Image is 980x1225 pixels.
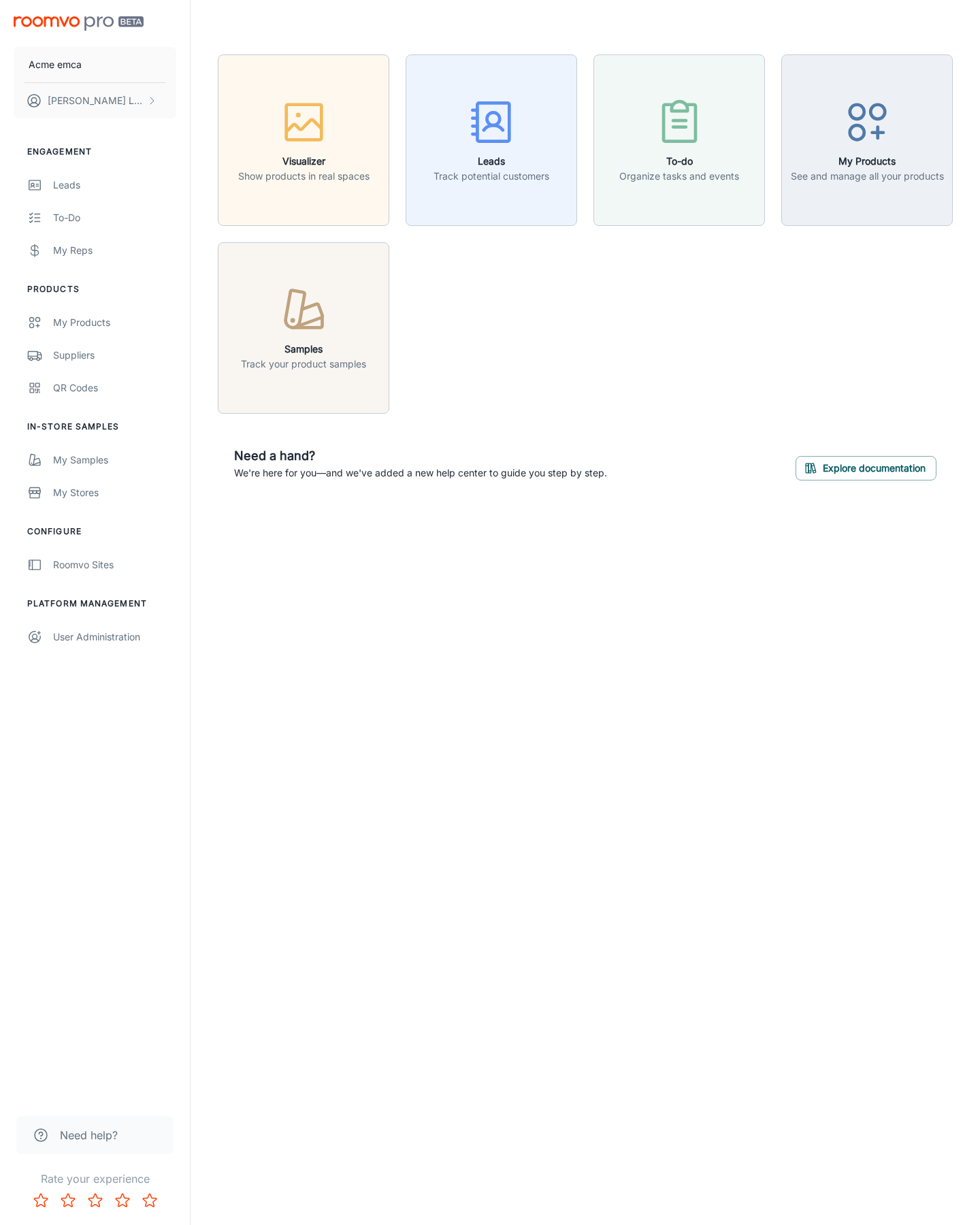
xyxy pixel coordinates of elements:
[53,210,176,225] div: To-do
[791,154,944,169] h6: My Products
[53,485,176,500] div: My Stores
[241,357,366,372] p: Track your product samples
[434,154,549,169] h6: Leads
[53,243,176,258] div: My Reps
[406,132,577,146] a: LeadsTrack potential customers
[781,132,953,146] a: My ProductsSee and manage all your products
[14,83,176,118] button: [PERSON_NAME] Leaptools
[234,446,607,465] h6: Need a hand?
[241,342,366,357] h6: Samples
[796,460,936,474] a: Explore documentation
[53,348,176,363] div: Suppliers
[53,315,176,330] div: My Products
[619,154,739,169] h6: To-do
[238,154,370,169] h6: Visualizer
[619,169,739,184] p: Organize tasks and events
[218,54,389,226] button: VisualizerShow products in real spaces
[593,54,765,226] button: To-doOrganize tasks and events
[238,169,370,184] p: Show products in real spaces
[593,132,765,146] a: To-doOrganize tasks and events
[14,16,144,31] img: Roomvo PRO Beta
[218,242,389,414] button: SamplesTrack your product samples
[406,54,577,226] button: LeadsTrack potential customers
[434,169,549,184] p: Track potential customers
[53,380,176,395] div: QR Codes
[14,47,176,82] button: Acme emca
[781,54,953,226] button: My ProductsSee and manage all your products
[234,465,607,480] p: We're here for you—and we've added a new help center to guide you step by step.
[29,57,82,72] p: Acme emca
[796,456,936,480] button: Explore documentation
[53,453,176,468] div: My Samples
[791,169,944,184] p: See and manage all your products
[218,320,389,333] a: SamplesTrack your product samples
[53,178,176,193] div: Leads
[48,93,144,108] p: [PERSON_NAME] Leaptools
